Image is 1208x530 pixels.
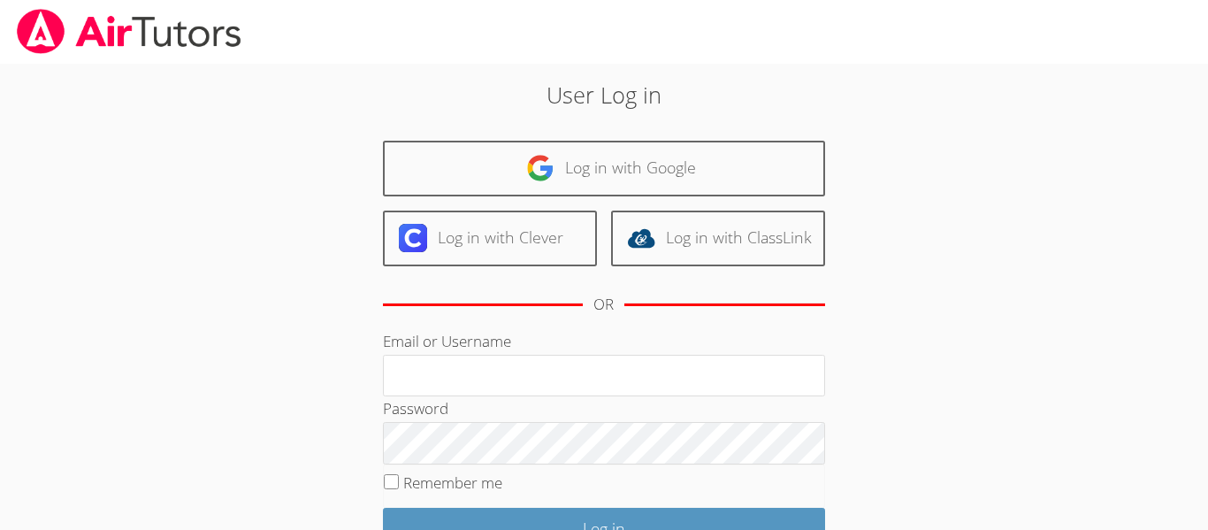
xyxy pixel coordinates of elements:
div: OR [593,292,614,318]
a: Log in with ClassLink [611,211,825,266]
a: Log in with Clever [383,211,597,266]
label: Password [383,398,448,419]
h2: User Log in [278,78,930,111]
label: Email or Username [383,331,511,351]
label: Remember me [403,472,502,493]
img: clever-logo-6eab21bc6e7a338710f1a6ff85c0baf02591cd810cc4098c63d3a4b26e2feb20.svg [399,224,427,252]
a: Log in with Google [383,141,825,196]
img: classlink-logo-d6bb404cc1216ec64c9a2012d9dc4662098be43eaf13dc465df04b49fa7ab582.svg [627,224,655,252]
img: google-logo-50288ca7cdecda66e5e0955fdab243c47b7ad437acaf1139b6f446037453330a.svg [526,154,554,182]
img: airtutors_banner-c4298cdbf04f3fff15de1276eac7730deb9818008684d7c2e4769d2f7ddbe033.png [15,9,243,54]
